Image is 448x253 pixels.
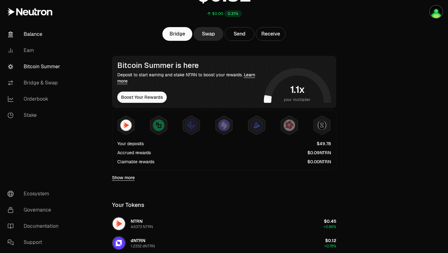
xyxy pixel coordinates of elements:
[108,214,340,233] button: NTRN LogoNTRN4.6373 NTRN$0.45+0.86%
[117,141,144,147] div: Your deposits
[117,72,261,84] div: Deposit to start earning and stake NTRN to boost your rewards.
[224,10,242,17] div: 0.31%
[256,27,286,41] button: Receive
[112,174,135,181] a: Show more
[117,150,151,156] div: Accrued rewards
[212,11,223,16] div: $0.00
[284,97,311,103] span: your multiplier
[113,237,125,249] img: dNTRN Logo
[324,224,336,229] span: +0.86%
[131,224,153,229] div: 4.6373 NTRN
[117,61,261,70] div: Bitcoin Summer is here
[117,92,167,103] button: Boost Your Rewards
[186,120,197,131] img: EtherFi Points
[194,27,223,41] a: Swap
[120,120,132,131] img: NTRN
[2,75,67,91] a: Bridge & Swap
[131,218,142,224] span: NTRN
[153,120,164,131] img: Lombard Lux
[113,217,125,230] img: NTRN Logo
[316,120,328,131] img: Structured Points
[251,120,262,131] img: Bedrock Diamonds
[2,218,67,234] a: Documentation
[2,186,67,202] a: Ecosystem
[131,238,145,243] span: dNTRN
[108,234,340,252] button: dNTRN LogodNTRN1.2332 dNTRN$0.12+0.78%
[2,107,67,123] a: Stake
[2,234,67,251] a: Support
[2,202,67,218] a: Governance
[284,120,295,131] img: Mars Fragments
[112,201,144,209] div: Your Tokens
[430,6,442,18] img: LEDGER-PHIL
[2,26,67,42] a: Balance
[2,42,67,59] a: Earn
[324,218,336,224] span: $0.45
[131,244,155,249] div: 1.2332 dNTRN
[162,27,192,41] a: Bridge
[218,120,230,131] img: Solv Points
[225,27,254,41] button: Send
[2,59,67,75] a: Bitcoin Summer
[325,238,336,243] span: $0.12
[324,244,336,249] span: +0.78%
[2,91,67,107] a: Orderbook
[117,159,154,165] div: Claimable rewards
